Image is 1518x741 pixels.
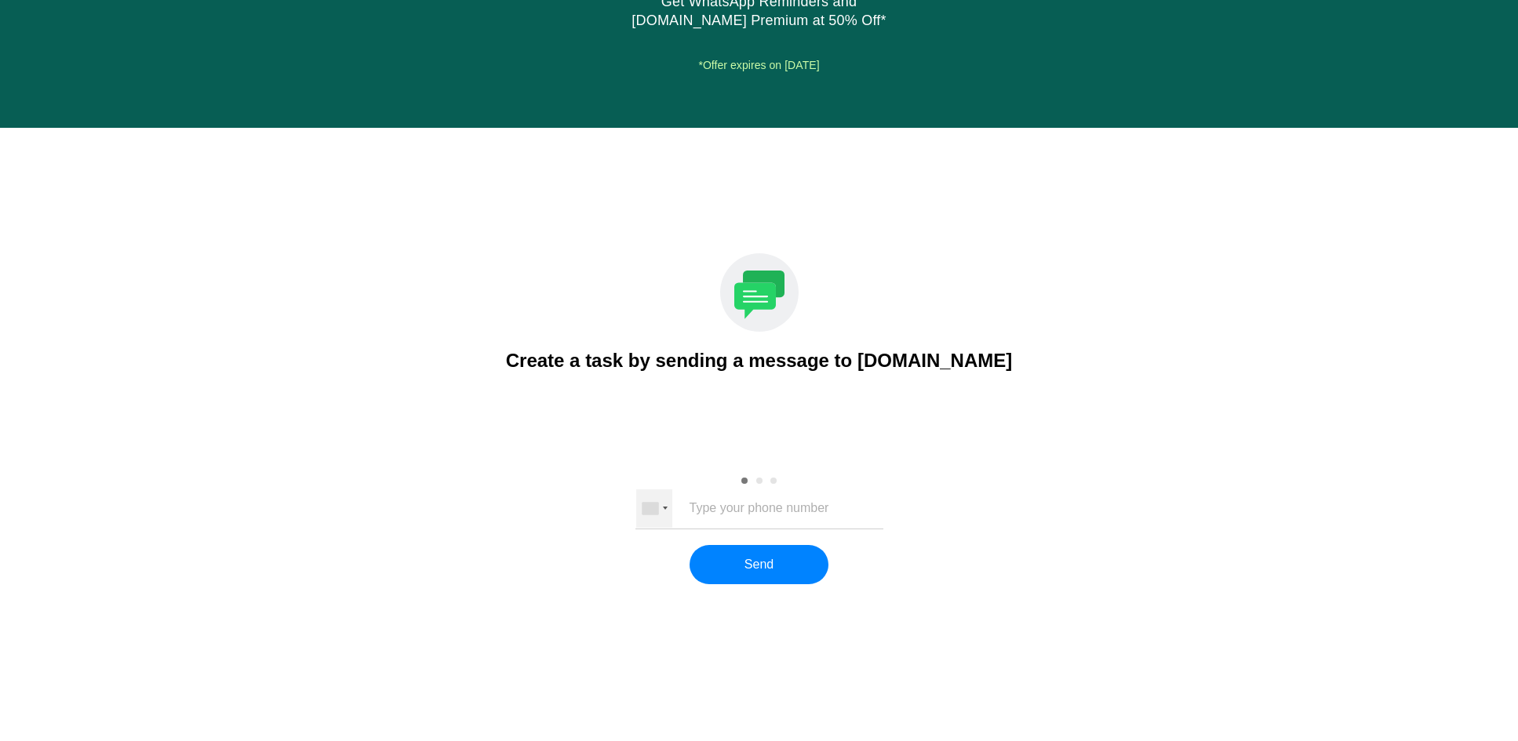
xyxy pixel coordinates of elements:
button: Send [690,545,828,584]
input: Type your phone number [656,501,863,515]
div: *Offer expires on [DATE] [532,54,986,78]
img: message [720,253,799,332]
div: Create a task by sending a message to [DOMAIN_NAME] [504,347,1014,374]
